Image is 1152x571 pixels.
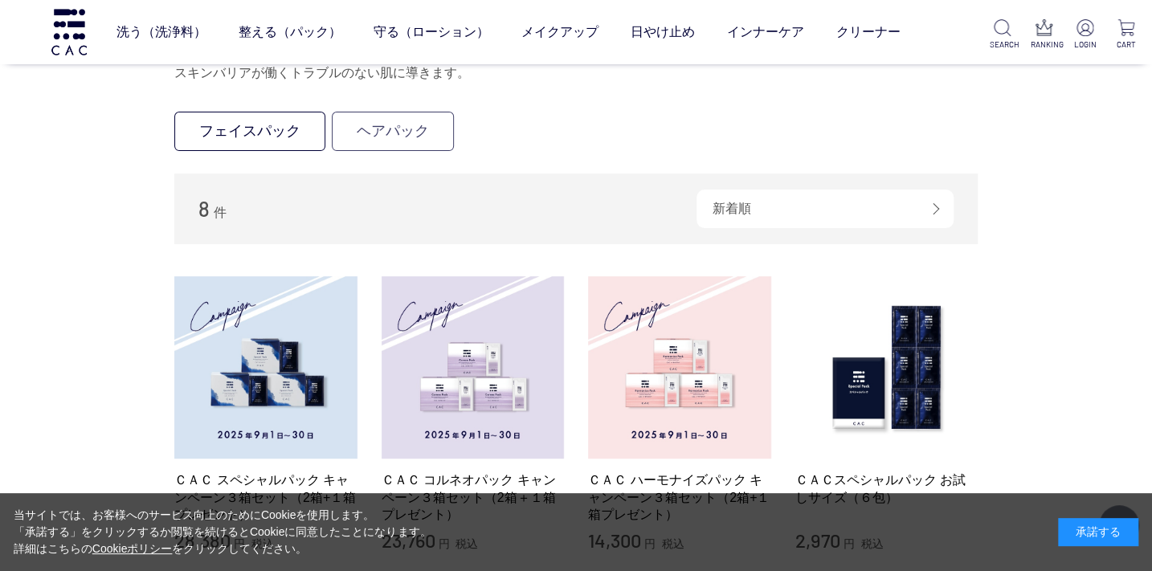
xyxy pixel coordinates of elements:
[990,39,1016,51] p: SEARCH
[374,10,489,55] a: 守る（ローション）
[1072,19,1098,51] a: LOGIN
[382,276,565,459] img: ＣＡＣ コルネオパック キャンペーン３箱セット（2箱＋１箱プレゼント）
[116,10,206,55] a: 洗う（洗浄料）
[174,112,325,151] a: フェイスパック
[588,471,771,523] a: ＣＡＣ ハーモナイズパック キャンペーン３箱セット（2箱+１箱プレゼント）
[382,471,565,523] a: ＣＡＣ コルネオパック キャンペーン３箱セット（2箱＋１箱プレゼント）
[990,19,1016,51] a: SEARCH
[588,276,771,459] img: ＣＡＣ ハーモナイズパック キャンペーン３箱セット（2箱+１箱プレゼント）
[332,112,454,151] a: ヘアパック
[174,276,357,459] img: ＣＡＣ スペシャルパック キャンペーン３箱セット（2箱+１箱プレゼント）
[92,542,173,555] a: Cookieポリシー
[521,10,598,55] a: メイクアップ
[1031,39,1057,51] p: RANKING
[213,206,226,219] span: 件
[795,276,978,459] img: ＣＡＣスペシャルパック お試しサイズ（６包）
[697,190,954,228] div: 新着順
[836,10,901,55] a: クリーナー
[1058,518,1138,546] div: 承諾する
[198,196,210,221] span: 8
[631,10,695,55] a: 日やけ止め
[1072,39,1098,51] p: LOGIN
[1031,19,1057,51] a: RANKING
[795,471,978,506] a: ＣＡＣスペシャルパック お試しサイズ（６包）
[49,9,89,55] img: logo
[174,471,357,523] a: ＣＡＣ スペシャルパック キャンペーン３箱セット（2箱+１箱プレゼント）
[14,507,431,557] div: 当サイトでは、お客様へのサービス向上のためにCookieを使用します。 「承諾する」をクリックするか閲覧を続けるとCookieに同意したことになります。 詳細はこちらの をクリックしてください。
[1113,19,1139,51] a: CART
[1113,39,1139,51] p: CART
[727,10,804,55] a: インナーケア
[239,10,341,55] a: 整える（パック）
